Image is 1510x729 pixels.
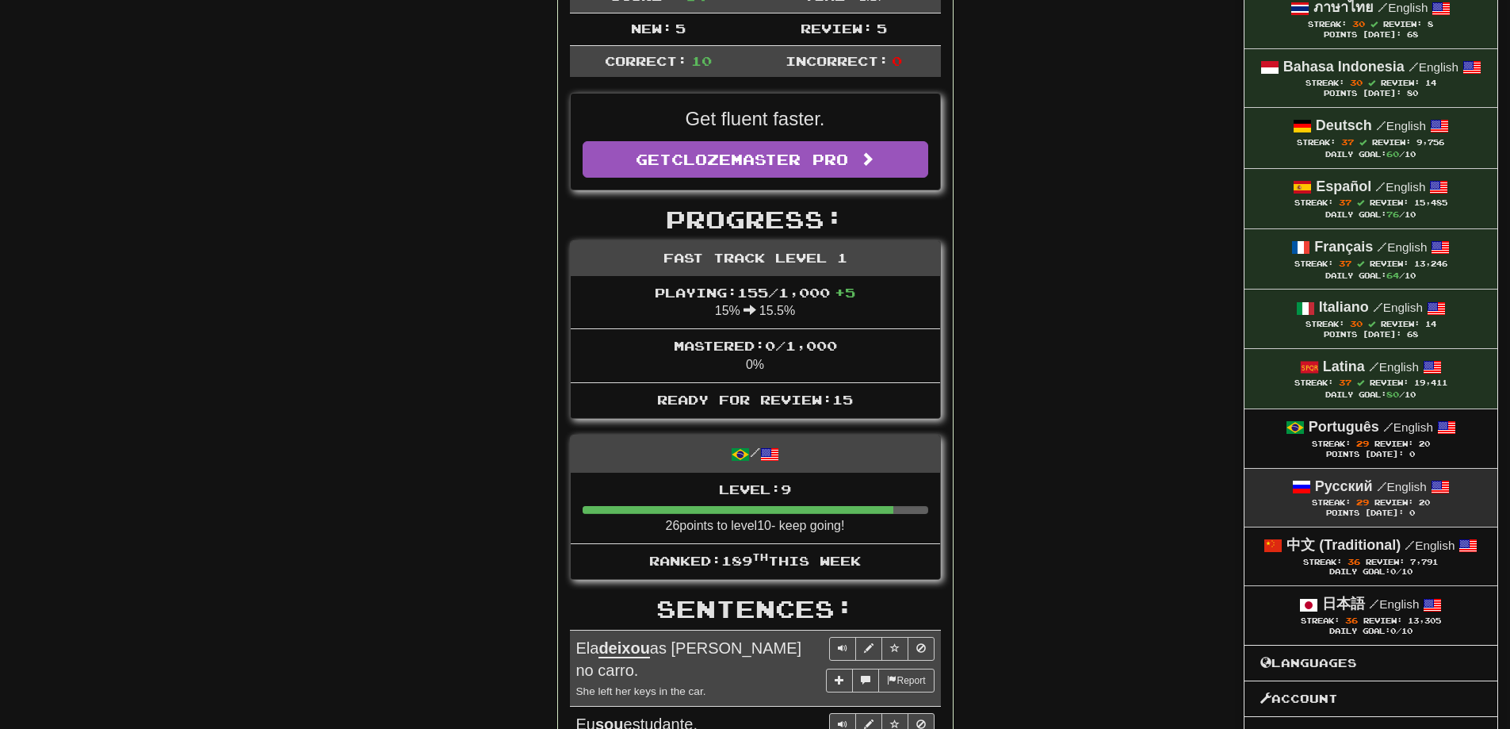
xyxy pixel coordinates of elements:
a: 中文 (Traditional) /English Streak: 36 Review: 7,791 Daily Goal:0/10 [1244,528,1497,585]
span: Ready for Review: 15 [657,392,853,407]
div: Points [DATE]: 0 [1260,450,1481,460]
sup: th [752,551,768,562]
div: Daily Goal: /10 [1260,389,1481,401]
span: Review: [1372,138,1411,147]
span: 36 [1348,557,1360,566]
span: Streak includes today. [1368,320,1375,328]
span: New: [631,21,672,36]
li: 26 points to level 10 - keep going! [571,473,940,544]
span: 37 [1339,378,1351,387]
span: 15,485 [1414,198,1447,207]
div: Points [DATE]: 80 [1260,89,1481,99]
span: 0 [1390,567,1396,576]
span: 13,305 [1408,616,1441,625]
span: 30 [1350,319,1363,328]
span: Review: [1366,558,1405,566]
span: / [1383,420,1393,434]
strong: Bahasa Indonesia [1283,59,1405,75]
span: Streak: [1312,498,1351,507]
button: Report [878,669,934,693]
strong: Français [1314,239,1373,255]
div: Daily Goal: /10 [1260,270,1481,282]
a: Deutsch /English Streak: 37 Review: 9,756 Daily Goal:60/10 [1244,108,1497,167]
a: Italiano /English Streak: 30 Review: 14 Points [DATE]: 68 [1244,290,1497,347]
button: Play sentence audio [829,637,856,661]
small: English [1383,420,1433,434]
span: Streak includes today. [1357,199,1364,206]
span: / [1377,240,1387,254]
span: Ranked: 189 this week [649,553,861,568]
button: Edit sentence [855,637,882,661]
span: Streak: [1297,138,1336,147]
div: Points [DATE]: 0 [1260,508,1481,519]
small: English [1369,360,1419,374]
span: 5 [675,21,686,36]
span: Streak includes today. [1357,260,1364,267]
span: Streak: [1305,79,1344,87]
small: English [1409,60,1458,74]
span: / [1409,59,1419,74]
small: English [1369,597,1419,611]
small: English [1377,240,1427,254]
h2: Sentences: [570,596,941,622]
span: / [1376,118,1386,132]
span: 80 [1386,389,1399,399]
span: Streak includes today. [1357,379,1364,386]
span: 7,791 [1410,558,1438,566]
button: Toggle ignore [908,637,935,661]
strong: Latina [1323,359,1365,374]
span: Streak includes today. [1368,79,1375,86]
span: + 5 [835,285,855,300]
span: 64 [1386,270,1399,280]
a: Français /English Streak: 37 Review: 13,246 Daily Goal:64/10 [1244,229,1497,289]
span: Streak includes today. [1370,21,1378,28]
span: Review: [1374,439,1413,448]
div: Fast Track Level 1 [571,241,940,276]
div: More sentence controls [826,669,934,693]
div: Sentence controls [829,637,935,661]
strong: Español [1316,178,1371,194]
span: Streak: [1308,20,1347,29]
span: Streak: [1294,198,1333,207]
span: 14 [1425,320,1436,328]
div: Points [DATE]: 68 [1260,330,1481,340]
a: Latina /English Streak: 37 Review: 19,411 Daily Goal:80/10 [1244,349,1497,409]
div: Daily Goal: /10 [1260,567,1481,577]
span: 5 [877,21,887,36]
span: Review: [1363,616,1402,625]
span: / [1375,179,1386,194]
span: 37 [1341,137,1354,147]
strong: Italiano [1319,299,1369,315]
small: English [1376,119,1426,132]
a: Bahasa Indonesia /English Streak: 30 Review: 14 Points [DATE]: 80 [1244,49,1497,107]
a: Español /English Streak: 37 Review: 15,485 Daily Goal:76/10 [1244,169,1497,228]
div: / [571,435,940,473]
span: 37 [1339,198,1351,207]
small: English [1377,480,1427,493]
u: deixou [598,639,649,658]
span: / [1369,359,1379,374]
strong: Português [1309,419,1379,435]
span: Streak: [1301,616,1340,625]
h2: Progress: [570,206,941,232]
span: Review: [1383,20,1422,29]
button: Toggle favorite [881,637,908,661]
button: Add sentence to collection [826,669,853,693]
a: Português /English Streak: 29 Review: 20 Points [DATE]: 0 [1244,409,1497,467]
span: Incorrect: [786,53,889,68]
li: 15% 15.5% [571,276,940,330]
li: 0% [571,328,940,383]
small: English [1375,180,1425,194]
span: Streak: [1294,378,1333,387]
a: GetClozemaster Pro [583,141,928,178]
span: 19,411 [1414,378,1447,387]
small: English [1373,301,1423,314]
span: 20 [1419,498,1430,507]
small: English [1378,1,1428,14]
span: 30 [1350,78,1363,87]
strong: 日本語 [1322,596,1365,612]
span: / [1377,479,1387,493]
span: Clozemaster Pro [671,151,848,168]
span: 30 [1352,19,1365,29]
span: 9,756 [1416,138,1444,147]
